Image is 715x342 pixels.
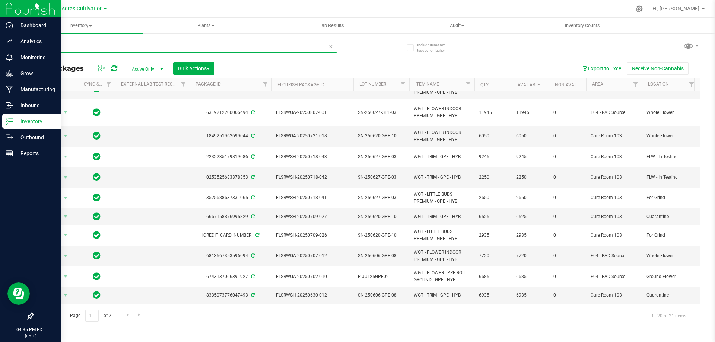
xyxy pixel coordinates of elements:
span: Page of 2 [64,310,117,322]
button: Receive Non-Cannabis [627,62,689,75]
a: Audit [394,18,520,33]
span: SN-250606-GPE-08 [358,292,405,299]
span: SN-250606-GPE-08 [358,252,405,259]
span: In Sync [93,151,101,162]
span: Cure Room 103 [591,232,638,239]
inline-svg: Outbound [6,134,13,141]
span: 0 [553,132,582,140]
span: For Grind [646,232,693,239]
span: WGT - LITTLE BUDS PREMIUM - GPE - HYB [414,191,470,205]
p: Inventory [13,117,58,126]
a: Flourish Package ID [277,82,324,87]
span: WGT - FLOWER INDOOR PREMIUM - GPE - HYB [414,105,470,119]
span: Bulk Actions [178,65,210,71]
a: Lot Number [359,81,386,87]
a: Lab Results [269,18,394,33]
div: 1849251962699044 [188,132,273,140]
div: 6813567353596094 [188,252,273,259]
inline-svg: Reports [6,150,13,157]
span: Sync from Compliance System [254,233,259,238]
span: Hi, [PERSON_NAME]! [652,6,701,12]
a: Non-Available [555,82,588,87]
p: Analytics [13,37,58,46]
span: FLSRWSH-20250718-041 [276,194,349,201]
p: [DATE] [3,333,58,339]
span: select [61,211,70,222]
span: F04 - RAD Source [591,252,638,259]
span: In Sync [93,230,101,240]
inline-svg: Monitoring [6,54,13,61]
span: P-JUL25GPE02 [358,273,405,280]
span: Sync from Compliance System [250,274,255,279]
span: 7720 [479,252,507,259]
span: FLW - In Testing [646,174,693,181]
span: Sync from Compliance System [250,110,255,115]
span: Quarantine [646,292,693,299]
a: Inventory [18,18,143,33]
span: 9245 [479,153,507,160]
span: Green Acres Cultivation [45,6,103,12]
span: select [61,107,70,118]
inline-svg: Analytics [6,38,13,45]
div: 0253525683378353 [188,174,273,181]
span: Sync from Compliance System [250,154,255,159]
span: FLW - In Testing [646,153,693,160]
span: select [61,251,70,261]
div: [CREDIT_CARD_NUMBER] [188,232,273,239]
span: Cure Room 103 [591,292,638,299]
span: 6525 [479,213,507,220]
span: 0 [553,153,582,160]
span: In Sync [93,107,101,118]
span: 2935 [516,232,544,239]
span: Cure Room 103 [591,153,638,160]
div: 6319212200066494 [188,109,273,116]
p: Manufacturing [13,85,58,94]
p: Grow [13,69,58,78]
span: SN-250620-GPE-10 [358,132,405,140]
span: 6685 [479,273,507,280]
a: Plants [143,18,269,33]
span: SN-250620-GPE-10 [358,232,405,239]
span: select [61,151,70,162]
span: Inventory [18,22,143,29]
span: Audit [395,22,519,29]
a: Package ID [196,81,221,87]
span: Sync from Compliance System [250,214,255,219]
span: SN-250627-GPE-03 [358,194,405,201]
a: Filter [630,78,642,91]
inline-svg: Inventory [6,118,13,125]
inline-svg: Inbound [6,102,13,109]
span: 11945 [516,109,544,116]
span: Inventory Counts [555,22,610,29]
span: In Sync [93,290,101,300]
p: Outbound [13,133,58,142]
span: 0 [553,232,582,239]
a: Sync Status [84,81,112,87]
div: Manage settings [635,5,644,12]
span: WGT - FLOWER INDOOR PREMIUM - GPE - HYB [414,129,470,143]
a: Filter [103,78,115,91]
a: Go to the next page [122,310,133,320]
a: Filter [397,78,409,91]
span: 0 [553,213,582,220]
inline-svg: Dashboard [6,22,13,29]
a: Item Name [415,81,439,87]
span: WGT - TRIM - GPE - HYB [414,174,470,181]
span: 2935 [479,232,507,239]
span: Cure Room 103 [591,213,638,220]
span: 0 [553,174,582,181]
span: All Packages [39,64,91,73]
span: In Sync [93,131,101,141]
p: Inbound [13,101,58,110]
a: Filter [462,78,474,91]
p: Reports [13,149,58,158]
span: WGT - FLOWER - PRE-ROLL GROUND - GPE - HYB [414,269,470,284]
span: Sync from Compliance System [250,133,255,138]
div: 6667158876995829 [188,213,273,220]
div: 2232235179819086 [188,153,273,160]
div: 6743137066391927 [188,273,273,280]
span: Cure Room 103 [591,194,638,201]
span: 9245 [516,153,544,160]
div: 8335073776047493 [188,292,273,299]
span: SN-250627-GPE-03 [358,153,405,160]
